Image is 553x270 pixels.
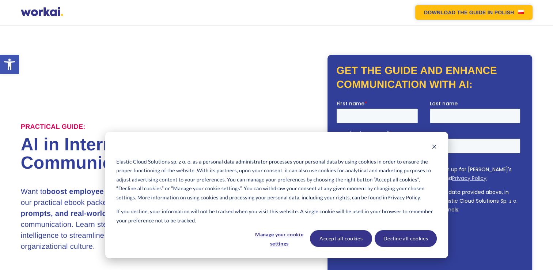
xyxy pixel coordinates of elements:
p: Elastic Cloud Solutions sp. z o. o. as a personal data administrator processes your personal data... [116,157,436,202]
h2: Get the guide and enhance communication with AI: [336,64,523,91]
button: Manage your cookie settings [251,230,307,247]
label: Practical Guide: [21,123,86,131]
em: DOWNLOAD THE GUIDE [424,10,486,15]
button: Decline all cookies [375,230,437,247]
button: Accept all cookies [310,230,372,247]
a: Privacy Policy [387,193,420,202]
h3: Want to ? Download our practical ebook packed with of AI applications in internal communication. ... [21,186,251,252]
a: DOWNLOAD THE GUIDEIN POLISHUS flag [415,5,533,20]
div: Cookie banner [105,132,448,258]
strong: boost employee efficiency and engagement [46,188,202,196]
p: If you decline, your information will not be tracked when you visit this website. A single cookie... [116,207,436,225]
img: US flag [518,10,524,14]
h1: AI in Internal Communications [21,136,277,172]
button: Dismiss cookie banner [432,143,437,152]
